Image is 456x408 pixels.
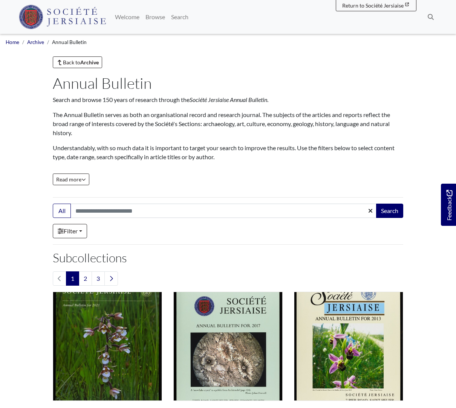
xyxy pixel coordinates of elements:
button: Read all of the content [53,174,89,185]
img: Volume 31 (2013 - 2016) [294,292,403,401]
h1: Annual Bulletin [53,74,403,92]
span: Return to Société Jersiaise [342,2,404,9]
span: Feedback [445,190,454,220]
a: Home [6,39,19,45]
span: Goto page 1 [66,271,79,286]
a: Goto page 3 [92,271,105,286]
input: Search this collection... [70,204,377,218]
span: Annual Bulletin [52,39,87,45]
img: Volume 33 (2021 - 2024) [53,292,162,401]
h2: Subcollections [53,251,403,265]
a: Browse [142,9,168,24]
nav: pagination [53,271,403,286]
a: Archive [27,39,44,45]
p: Search and browse 150 years of research through the . [53,95,403,104]
a: Société Jersiaise logo [19,3,106,31]
button: Search [376,204,403,218]
a: Back toArchive [53,56,102,68]
a: Welcome [112,9,142,24]
strong: Archive [80,59,99,65]
p: Understandably, with so much data it is important to target your search to improve the results. U... [53,143,403,161]
p: The Annual Bulletin serves as both an organisational record and research journal. The subjects of... [53,110,403,137]
span: Read more [56,176,86,183]
em: Société Jersiaise Annual Bulletin [190,96,267,103]
img: Société Jersiaise [19,5,106,29]
img: Volume 32 (2017 - 2020) [173,292,283,401]
a: Would you like to provide feedback? [441,184,456,226]
a: Goto page 2 [79,271,92,286]
li: Previous page [53,271,66,286]
button: All [53,204,71,218]
a: Next page [104,271,118,286]
a: Filter [53,224,87,238]
a: Search [168,9,191,24]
